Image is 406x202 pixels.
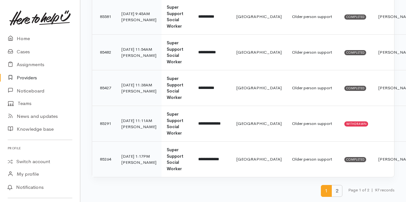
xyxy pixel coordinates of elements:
b: Super Support Social Worker [167,40,183,65]
small: Page 1 of 2 97 records [348,185,394,202]
td: Older person support [287,70,339,106]
span: Completed [344,50,366,55]
span: Completed [344,86,366,91]
td: [DATE] 11:11AM [116,106,162,142]
span: Completed [344,157,366,162]
td: [GEOGRAPHIC_DATA] [231,35,287,70]
div: [PERSON_NAME] [121,52,156,59]
span: 2 [331,185,342,197]
h6: Profile [8,144,72,153]
td: Older person support [287,35,339,70]
div: [PERSON_NAME] [121,124,156,130]
td: [GEOGRAPHIC_DATA] [231,142,287,177]
td: Older person support [287,106,339,142]
td: [GEOGRAPHIC_DATA] [231,106,287,142]
span: Completed [344,14,366,20]
td: 85482 [92,35,116,70]
td: [GEOGRAPHIC_DATA] [231,70,287,106]
b: Super Support Social Worker [167,4,183,29]
td: 85427 [92,70,116,106]
td: [DATE] 11:38AM [116,70,162,106]
div: [PERSON_NAME] [121,88,156,94]
div: [PERSON_NAME] [121,17,156,23]
td: 85291 [92,106,116,142]
td: 85264 [92,142,116,177]
div: [PERSON_NAME] [121,159,156,166]
span: | [371,187,373,193]
td: [DATE] 1:17PM [116,142,162,177]
span: 1 [321,185,332,197]
b: Super Support Social Worker [167,111,183,136]
span: Withdrawn [344,121,368,127]
b: Super Support Social Worker [167,76,183,100]
td: Older person support [287,142,339,177]
td: [DATE] 11:54AM [116,35,162,70]
b: Super Support Social Worker [167,147,183,171]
